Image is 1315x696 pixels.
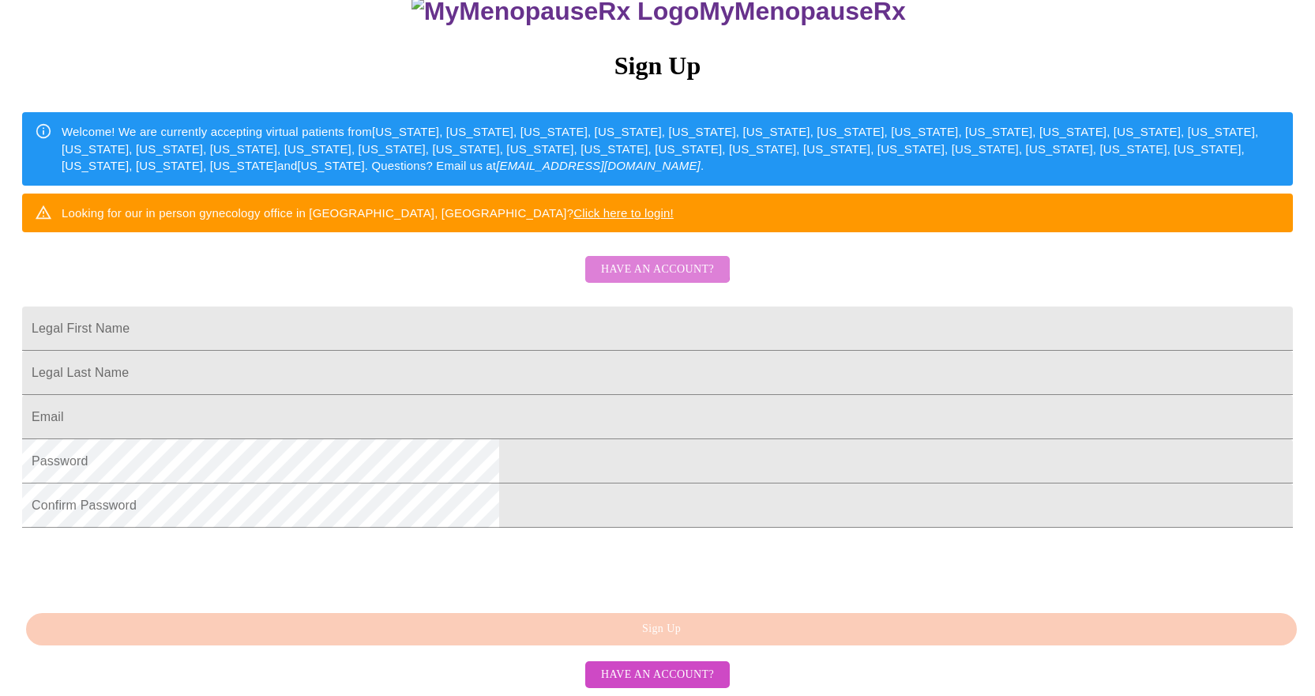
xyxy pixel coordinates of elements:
span: Have an account? [601,260,714,280]
button: Have an account? [585,661,730,689]
button: Have an account? [585,256,730,284]
iframe: reCAPTCHA [22,536,262,597]
span: Have an account? [601,665,714,685]
a: Have an account? [581,273,734,287]
div: Welcome! We are currently accepting virtual patients from [US_STATE], [US_STATE], [US_STATE], [US... [62,117,1280,180]
em: [EMAIL_ADDRESS][DOMAIN_NAME] [496,159,701,172]
a: Click here to login! [573,206,674,220]
a: Have an account? [581,667,734,680]
div: Looking for our in person gynecology office in [GEOGRAPHIC_DATA], [GEOGRAPHIC_DATA]? [62,198,674,228]
h3: Sign Up [22,51,1293,81]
